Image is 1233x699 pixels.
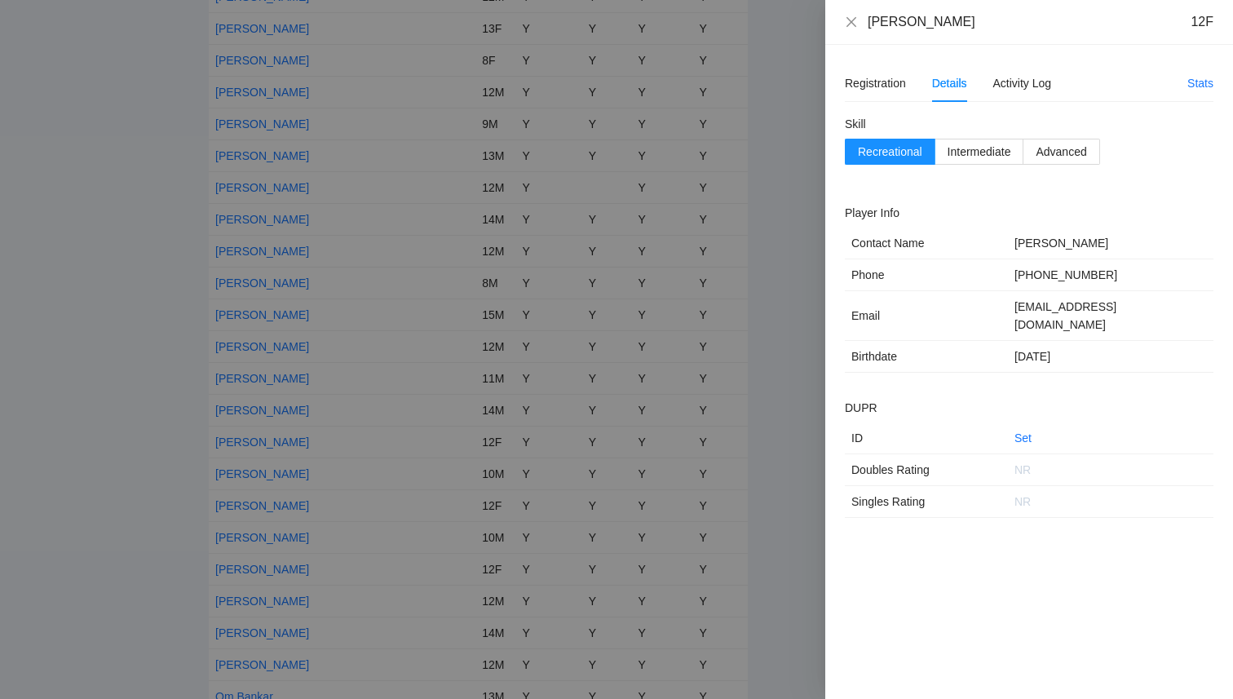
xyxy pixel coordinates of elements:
div: [PERSON_NAME] [868,13,975,31]
td: Doubles Rating [845,454,1008,486]
td: Singles Rating [845,486,1008,518]
td: Contact Name [845,228,1008,259]
td: [DATE] [1008,341,1213,373]
span: Recreational [858,145,922,158]
span: NR [1014,463,1031,476]
h2: Player Info [845,204,1213,222]
a: Stats [1187,77,1213,90]
a: Set [1014,431,1032,445]
td: ID [845,422,1008,454]
td: Birthdate [845,341,1008,373]
h2: Skill [845,115,1213,133]
td: Email [845,291,1008,341]
span: NR [1014,495,1031,508]
div: 12F [1191,13,1213,31]
div: Registration [845,74,906,92]
td: [EMAIL_ADDRESS][DOMAIN_NAME] [1008,291,1213,341]
span: Intermediate [948,145,1011,158]
span: close [845,15,858,29]
h2: DUPR [845,399,1213,417]
td: [PERSON_NAME] [1008,228,1213,259]
span: Advanced [1036,145,1086,158]
button: Close [845,15,858,29]
td: [PHONE_NUMBER] [1008,259,1213,291]
div: Activity Log [993,74,1052,92]
div: Details [932,74,967,92]
td: Phone [845,259,1008,291]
